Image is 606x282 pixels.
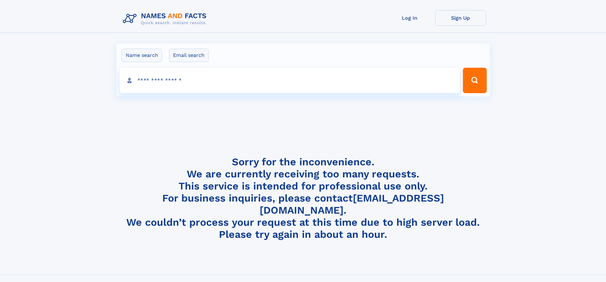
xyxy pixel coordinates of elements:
[120,156,486,241] h4: Sorry for the inconvenience. We are currently receiving too many requests. This service is intend...
[169,49,209,62] label: Email search
[260,192,444,216] a: [EMAIL_ADDRESS][DOMAIN_NAME]
[120,10,212,27] img: Logo Names and Facts
[122,49,162,62] label: Name search
[463,68,486,93] button: Search Button
[120,68,460,93] input: search input
[435,10,486,26] a: Sign Up
[384,10,435,26] a: Log In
